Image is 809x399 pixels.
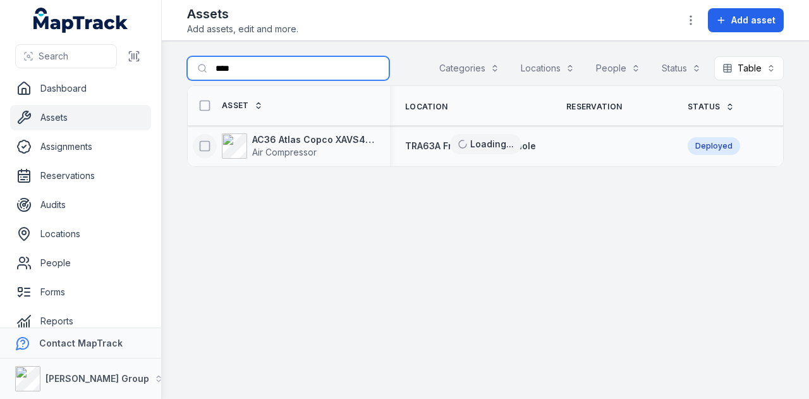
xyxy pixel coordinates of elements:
[708,8,784,32] button: Add asset
[10,221,151,247] a: Locations
[187,5,298,23] h2: Assets
[10,279,151,305] a: Forms
[405,140,536,152] a: TRA63A Freemans Waterhole
[405,140,536,151] span: TRA63A Freemans Waterhole
[222,133,375,159] a: AC36 Atlas Copco XAVS450Air Compressor
[33,8,128,33] a: MapTrack
[688,102,721,112] span: Status
[431,56,508,80] button: Categories
[10,134,151,159] a: Assignments
[10,105,151,130] a: Assets
[187,23,298,35] span: Add assets, edit and more.
[10,163,151,188] a: Reservations
[10,250,151,276] a: People
[222,101,263,111] a: Asset
[714,56,784,80] button: Table
[731,14,776,27] span: Add asset
[588,56,648,80] button: People
[252,133,375,146] strong: AC36 Atlas Copco XAVS450
[39,50,68,63] span: Search
[405,102,447,112] span: Location
[10,309,151,334] a: Reports
[15,44,117,68] button: Search
[46,373,149,384] strong: [PERSON_NAME] Group
[513,56,583,80] button: Locations
[654,56,709,80] button: Status
[688,102,734,112] a: Status
[222,101,249,111] span: Asset
[39,338,123,348] strong: Contact MapTrack
[252,147,317,157] span: Air Compressor
[688,137,740,155] div: Deployed
[566,102,622,112] span: Reservation
[10,76,151,101] a: Dashboard
[10,192,151,218] a: Audits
